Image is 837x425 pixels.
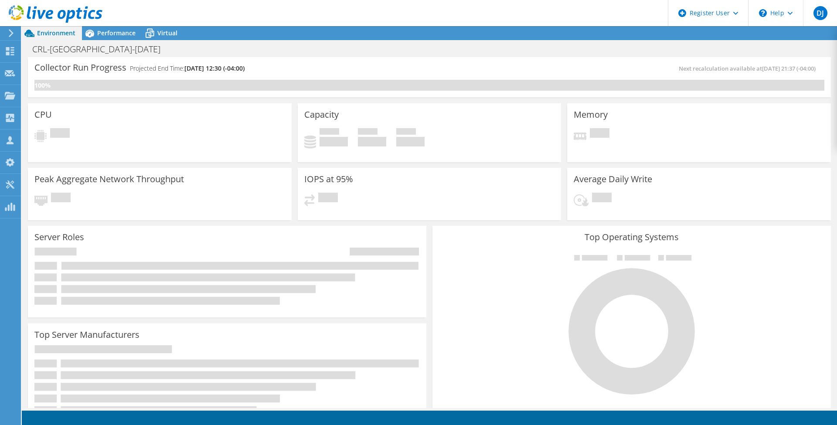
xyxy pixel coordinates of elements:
h3: Top Server Manufacturers [34,330,139,340]
span: Environment [37,29,75,37]
span: Used [320,128,339,137]
h4: 0 GiB [358,137,386,146]
h3: Top Operating Systems [439,232,824,242]
h3: Server Roles [34,232,84,242]
span: Pending [592,193,612,204]
h3: Capacity [304,110,339,119]
h3: Peak Aggregate Network Throughput [34,174,184,184]
h4: 0 GiB [396,137,425,146]
span: Pending [318,193,338,204]
h3: Average Daily Write [574,174,652,184]
h1: CRL-[GEOGRAPHIC_DATA]-[DATE] [28,44,174,54]
h3: CPU [34,110,52,119]
span: Free [358,128,378,137]
span: Virtual [157,29,177,37]
span: Next recalculation available at [679,65,820,72]
span: Pending [50,128,70,140]
span: Pending [590,128,609,140]
h3: IOPS at 95% [304,174,353,184]
h4: 0 GiB [320,137,348,146]
span: Total [396,128,416,137]
h3: Memory [574,110,608,119]
span: DJ [813,6,827,20]
span: [DATE] 21:37 (-04:00) [762,65,816,72]
span: Performance [97,29,136,37]
span: [DATE] 12:30 (-04:00) [184,64,245,72]
span: Pending [51,193,71,204]
h4: Projected End Time: [130,64,245,73]
svg: \n [759,9,767,17]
